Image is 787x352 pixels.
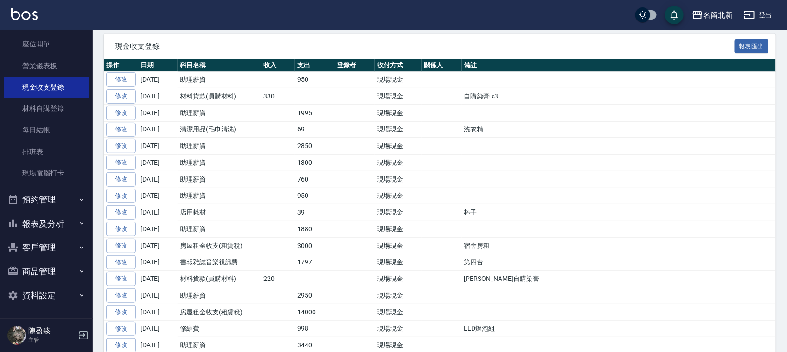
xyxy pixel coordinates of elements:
[375,287,422,304] td: 現場現金
[178,72,261,88] td: 助理薪資
[106,139,136,153] a: 修改
[703,9,733,21] div: 名留北新
[4,260,89,284] button: 商品管理
[4,33,89,55] a: 座位開單
[735,39,769,54] button: 報表匯出
[295,59,334,72] th: 支出
[106,239,136,253] a: 修改
[106,156,136,170] a: 修改
[106,288,136,303] a: 修改
[375,88,422,105] td: 現場現金
[295,188,334,204] td: 950
[295,237,334,254] td: 3000
[106,205,136,220] a: 修改
[178,287,261,304] td: 助理薪資
[178,204,261,221] td: 店用耗材
[4,98,89,119] a: 材料自購登錄
[375,271,422,287] td: 現場現金
[106,123,136,137] a: 修改
[106,322,136,336] a: 修改
[138,138,178,155] td: [DATE]
[138,204,178,221] td: [DATE]
[375,155,422,171] td: 現場現金
[106,305,136,319] a: 修改
[375,320,422,337] td: 現場現金
[106,222,136,236] a: 修改
[178,59,261,72] th: 科目名稱
[178,171,261,188] td: 助理薪資
[295,138,334,155] td: 2850
[4,235,89,260] button: 客戶管理
[178,221,261,238] td: 助理薪資
[422,59,462,72] th: 關係人
[462,237,776,254] td: 宿舍房租
[138,271,178,287] td: [DATE]
[138,254,178,271] td: [DATE]
[375,171,422,188] td: 現場現金
[375,72,422,88] td: 現場現金
[178,237,261,254] td: 房屋租金收支(租賃稅)
[375,188,422,204] td: 現場現金
[375,138,422,155] td: 現場現金
[106,255,136,270] a: 修改
[28,336,76,344] p: 主管
[115,42,735,51] span: 現金收支登錄
[375,59,422,72] th: 收付方式
[178,188,261,204] td: 助理薪資
[104,59,138,72] th: 操作
[261,88,295,105] td: 330
[4,283,89,307] button: 資料設定
[138,72,178,88] td: [DATE]
[4,141,89,163] a: 排班表
[138,188,178,204] td: [DATE]
[178,320,261,337] td: 修繕費
[735,41,769,50] a: 報表匯出
[295,204,334,221] td: 39
[28,326,76,336] h5: 陳盈臻
[295,104,334,121] td: 1995
[295,254,334,271] td: 1797
[7,326,26,345] img: Person
[138,88,178,105] td: [DATE]
[178,121,261,138] td: 清潔用品(毛巾清洗)
[462,88,776,105] td: 自購染膏 x3
[138,121,178,138] td: [DATE]
[178,104,261,121] td: 助理薪資
[138,287,178,304] td: [DATE]
[295,171,334,188] td: 760
[4,77,89,98] a: 現金收支登錄
[462,204,776,221] td: 杯子
[138,155,178,171] td: [DATE]
[375,237,422,254] td: 現場現金
[295,221,334,238] td: 1880
[4,212,89,236] button: 報表及分析
[138,104,178,121] td: [DATE]
[138,320,178,337] td: [DATE]
[462,59,776,72] th: 備註
[688,6,736,25] button: 名留北新
[295,320,334,337] td: 998
[740,7,776,24] button: 登出
[178,271,261,287] td: 材料貨款(員購材料)
[375,304,422,320] td: 現場現金
[375,221,422,238] td: 現場現金
[4,55,89,77] a: 營業儀表板
[138,237,178,254] td: [DATE]
[106,189,136,203] a: 修改
[4,188,89,212] button: 預約管理
[178,254,261,271] td: 書報雜誌音樂視訊費
[462,121,776,138] td: 洗衣精
[11,8,38,20] img: Logo
[295,72,334,88] td: 950
[261,271,295,287] td: 220
[138,171,178,188] td: [DATE]
[375,104,422,121] td: 現場現金
[295,155,334,171] td: 1300
[375,204,422,221] td: 現場現金
[295,121,334,138] td: 69
[462,271,776,287] td: [PERSON_NAME]自購染膏
[106,106,136,120] a: 修改
[4,119,89,141] a: 每日結帳
[138,59,178,72] th: 日期
[178,88,261,105] td: 材料貨款(員購材料)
